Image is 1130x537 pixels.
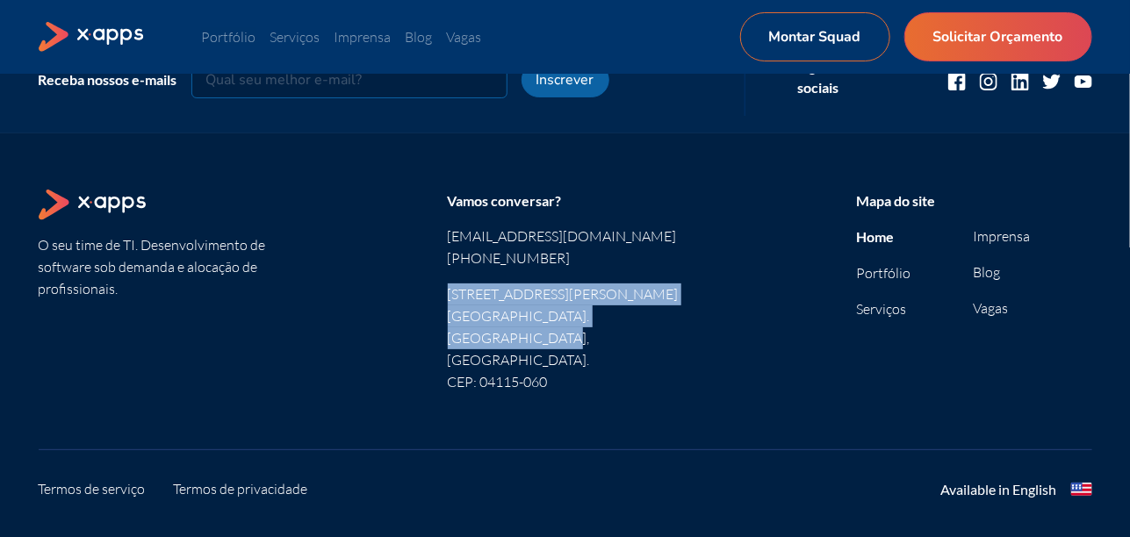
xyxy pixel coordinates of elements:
a: [EMAIL_ADDRESS][DOMAIN_NAME] [448,226,683,247]
div: Receba nossos e-mails [39,69,177,90]
a: Blog [406,28,433,46]
button: Inscrever [522,62,609,97]
p: [STREET_ADDRESS][PERSON_NAME] [448,283,683,305]
a: Portfólio [857,264,911,282]
div: Mapa do site [857,190,1092,211]
a: Available in English [941,479,1092,500]
a: Imprensa [335,28,392,46]
a: Montar Squad [740,12,890,61]
a: Portfólio [202,28,256,46]
div: Available in English [941,479,1057,500]
a: Termos de serviço [39,478,146,500]
a: Vagas [447,28,482,46]
div: Vamos conversar? [448,190,683,211]
section: O seu time de TI. Desenvolvimento de software sob demanda e alocação de profissionais. [39,190,274,393]
a: Blog [973,263,1000,281]
a: Home [857,228,895,245]
a: Termos de privacidade [174,478,308,500]
a: Serviços [270,28,320,46]
p: CEP: 04115-060 [448,371,683,393]
div: Siga nossas redes sociais [798,56,920,98]
a: Vagas [973,299,1008,317]
input: Qual seu melhor e-mail? [191,61,507,98]
a: [PHONE_NUMBER] [448,247,683,269]
p: [GEOGRAPHIC_DATA]. [GEOGRAPHIC_DATA], [GEOGRAPHIC_DATA]. [448,305,683,371]
a: Imprensa [973,227,1030,245]
a: Solicitar Orçamento [904,12,1092,61]
a: Serviços [857,300,907,318]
